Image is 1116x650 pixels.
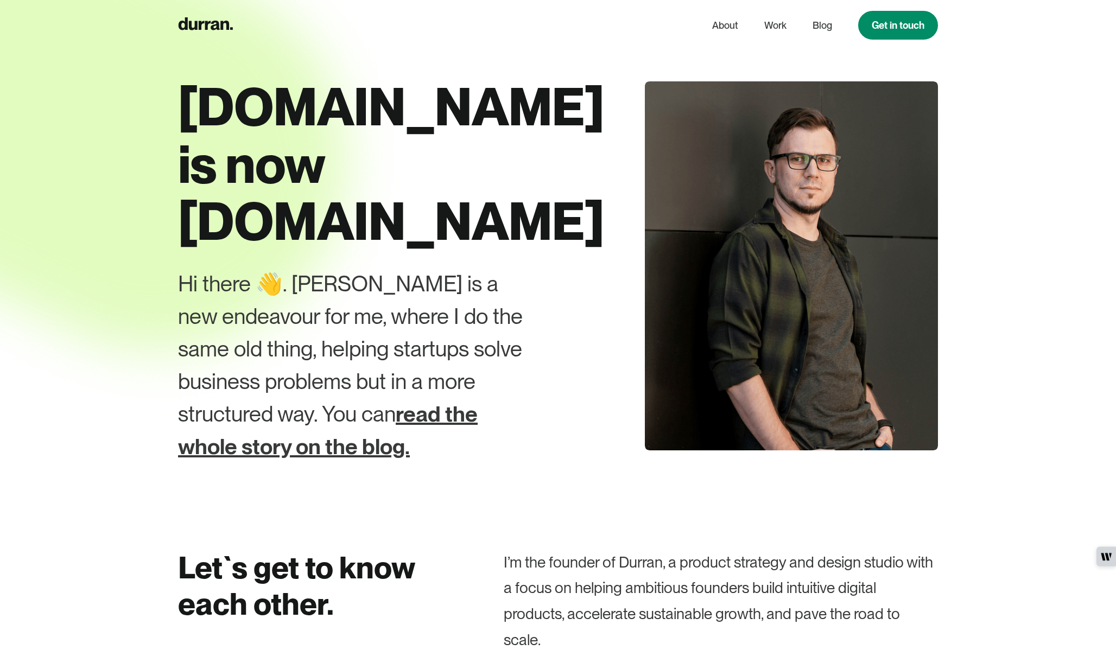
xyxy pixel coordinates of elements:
div: Hi there 👋. [PERSON_NAME] is a new endeavour for me, where I do the same old thing, helping start... [178,267,540,463]
a: Work [764,15,787,36]
a: Get in touch [858,11,938,40]
img: Daniel Andor [645,81,938,450]
h1: [DOMAIN_NAME] is now [DOMAIN_NAME] [178,78,580,250]
a: Blog [813,15,832,36]
a: About [712,15,738,36]
a: read the whole story on the blog. [178,401,478,460]
a: home [178,15,233,36]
